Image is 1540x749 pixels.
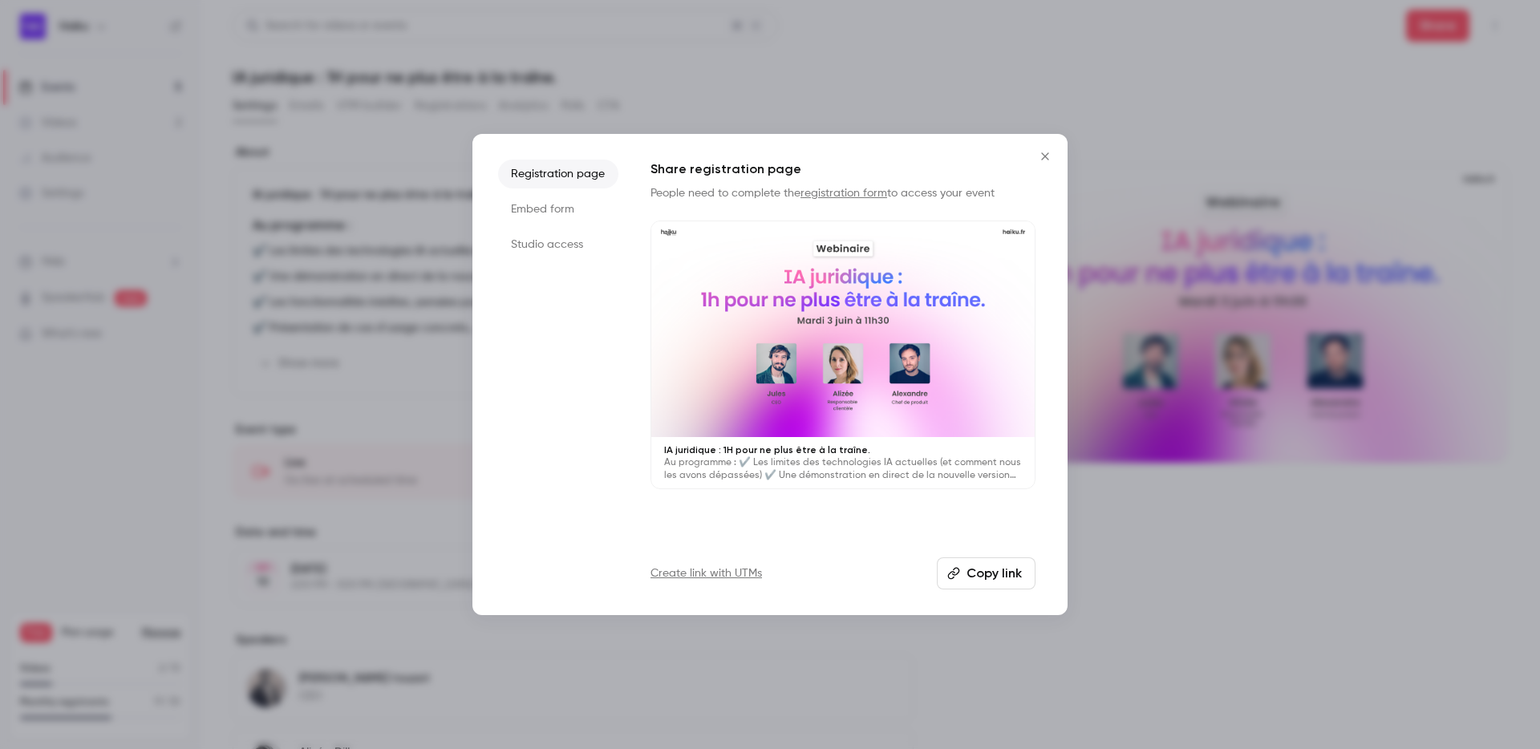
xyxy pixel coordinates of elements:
a: Create link with UTMs [650,565,762,581]
p: People need to complete the to access your event [650,185,1035,201]
li: Registration page [498,160,618,188]
button: Close [1029,140,1061,172]
p: IA juridique : 1H pour ne plus être à la traîne. [664,443,1022,456]
button: Copy link [937,557,1035,589]
p: Au programme : ✔️ Les limites des technologies IA actuelles (et comment nous les avons dépassées)... [664,456,1022,482]
li: Studio access [498,230,618,259]
li: Embed form [498,195,618,224]
a: registration form [800,188,887,199]
a: IA juridique : 1H pour ne plus être à la traîne.Au programme : ✔️ Les limites des technologies IA... [650,221,1035,489]
h1: Share registration page [650,160,1035,179]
